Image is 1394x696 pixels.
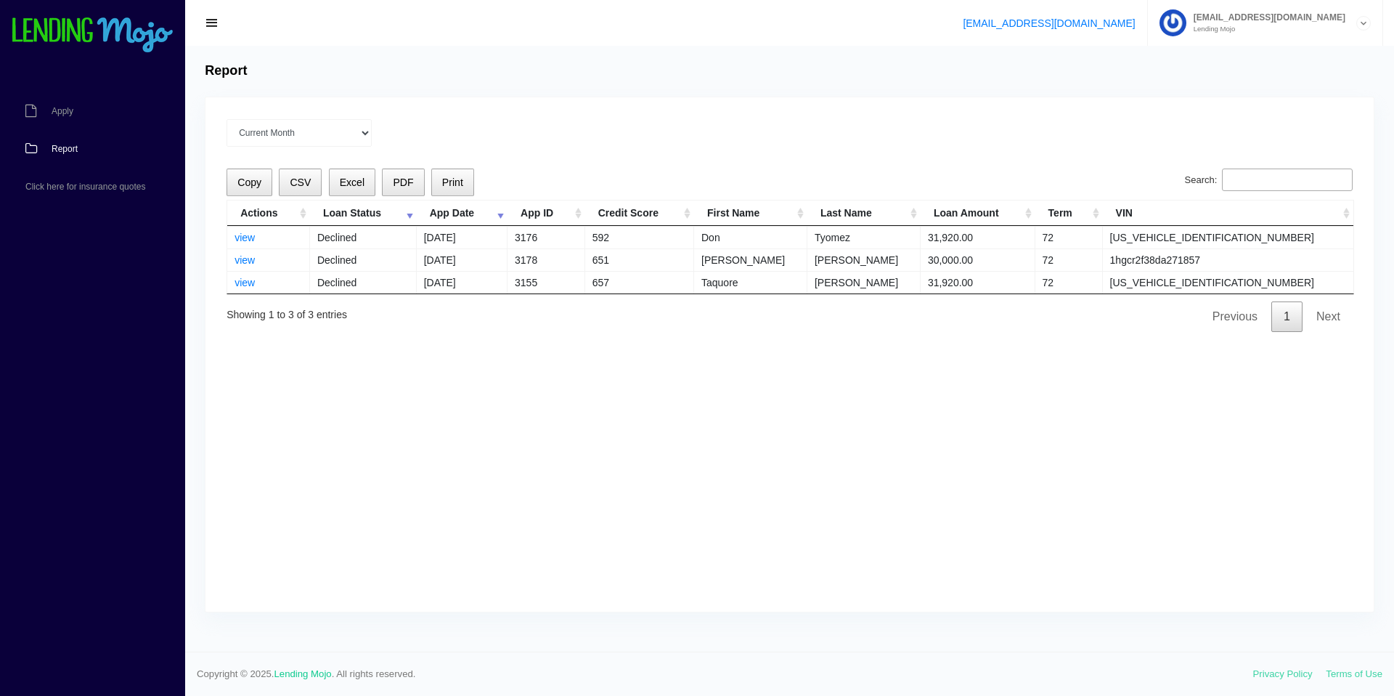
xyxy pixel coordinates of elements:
a: view [235,254,255,266]
td: 30,000.00 [921,248,1035,271]
div: Showing 1 to 3 of 3 entries [227,299,347,323]
th: Loan Status: activate to sort column ascending [310,201,417,226]
span: Excel [340,177,364,188]
td: Taquore [694,271,807,294]
td: 31,920.00 [921,226,1035,248]
td: Declined [310,226,417,248]
a: Terms of Use [1326,668,1382,679]
small: Lending Mojo [1186,25,1345,33]
span: Apply [52,107,73,116]
span: Copyright © 2025. . All rights reserved. [197,667,1253,681]
td: [PERSON_NAME] [807,271,921,294]
th: Last Name: activate to sort column ascending [807,201,921,226]
a: Lending Mojo [274,668,332,679]
button: Excel [329,169,376,197]
a: Previous [1200,302,1270,332]
td: Declined [310,248,417,271]
th: Term: activate to sort column ascending [1035,201,1103,226]
span: PDF [393,177,413,188]
th: Credit Score: activate to sort column ascending [585,201,694,226]
td: [PERSON_NAME] [807,248,921,271]
th: First Name: activate to sort column ascending [694,201,807,226]
th: VIN: activate to sort column ascending [1103,201,1353,226]
a: [EMAIL_ADDRESS][DOMAIN_NAME] [963,17,1135,29]
span: Click here for insurance quotes [25,182,145,191]
td: [PERSON_NAME] [694,248,807,271]
h4: Report [205,63,247,79]
a: view [235,232,255,243]
td: [DATE] [417,226,508,248]
a: 1 [1271,302,1303,332]
th: App ID: activate to sort column ascending [508,201,585,226]
td: 31,920.00 [921,271,1035,294]
span: Copy [237,177,261,188]
td: Tyomez [807,226,921,248]
th: App Date: activate to sort column ascending [417,201,508,226]
td: [DATE] [417,271,508,294]
span: CSV [290,177,311,188]
td: 657 [585,271,694,294]
td: 72 [1035,248,1103,271]
a: Privacy Policy [1253,668,1313,679]
td: Declined [310,271,417,294]
td: 3176 [508,226,585,248]
td: [DATE] [417,248,508,271]
a: Next [1304,302,1353,332]
a: view [235,277,255,288]
th: Actions: activate to sort column ascending [227,201,310,226]
td: [US_VEHICLE_IDENTIFICATION_NUMBER] [1103,226,1353,248]
td: 72 [1035,226,1103,248]
button: Copy [227,169,272,197]
button: PDF [382,169,424,197]
td: 72 [1035,271,1103,294]
label: Search: [1185,169,1353,192]
img: logo-small.png [11,17,174,54]
td: [US_VEHICLE_IDENTIFICATION_NUMBER] [1103,271,1353,294]
th: Loan Amount: activate to sort column ascending [921,201,1035,226]
img: Profile image [1159,9,1186,36]
td: 592 [585,226,694,248]
button: CSV [279,169,322,197]
span: [EMAIL_ADDRESS][DOMAIN_NAME] [1186,13,1345,22]
td: 3155 [508,271,585,294]
button: Print [431,169,474,197]
td: 1hgcr2f38da271857 [1103,248,1353,271]
span: Report [52,145,78,153]
td: 651 [585,248,694,271]
input: Search: [1222,169,1353,192]
td: Don [694,226,807,248]
span: Print [442,177,463,188]
td: 3178 [508,248,585,271]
